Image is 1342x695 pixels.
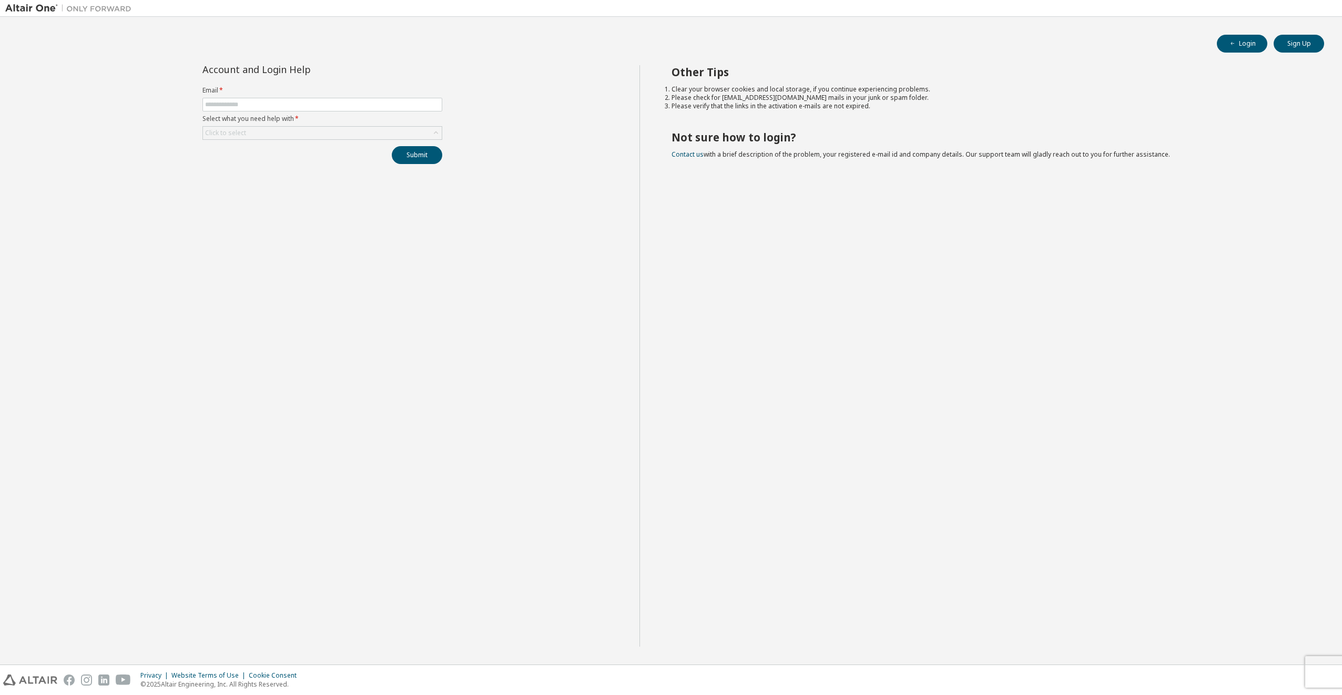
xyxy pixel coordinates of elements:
img: instagram.svg [81,674,92,686]
a: Contact us [672,150,704,159]
img: altair_logo.svg [3,674,57,686]
button: Sign Up [1274,35,1324,53]
img: facebook.svg [64,674,75,686]
img: linkedin.svg [98,674,109,686]
button: Submit [392,146,442,164]
p: © 2025 Altair Engineering, Inc. All Rights Reserved. [140,680,303,689]
div: Cookie Consent [249,671,303,680]
span: with a brief description of the problem, your registered e-mail id and company details. Our suppo... [672,150,1170,159]
label: Email [202,86,442,95]
button: Login [1217,35,1267,53]
div: Click to select [203,127,442,139]
li: Clear your browser cookies and local storage, if you continue experiencing problems. [672,85,1306,94]
div: Click to select [205,129,246,137]
li: Please verify that the links in the activation e-mails are not expired. [672,102,1306,110]
img: youtube.svg [116,674,131,686]
h2: Other Tips [672,65,1306,79]
div: Privacy [140,671,171,680]
div: Website Terms of Use [171,671,249,680]
h2: Not sure how to login? [672,130,1306,144]
li: Please check for [EMAIL_ADDRESS][DOMAIN_NAME] mails in your junk or spam folder. [672,94,1306,102]
div: Account and Login Help [202,65,394,74]
img: Altair One [5,3,137,14]
label: Select what you need help with [202,115,442,123]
